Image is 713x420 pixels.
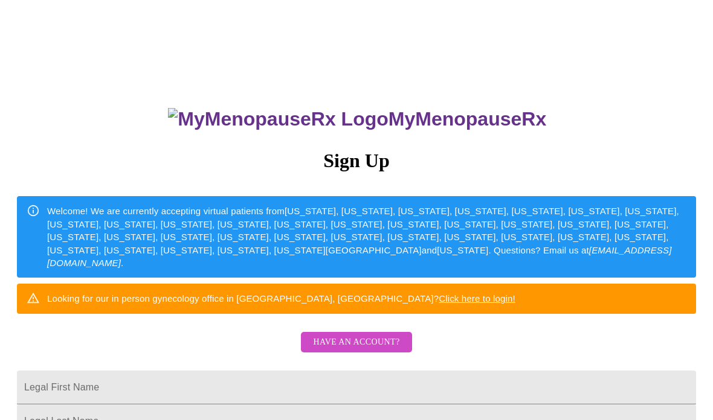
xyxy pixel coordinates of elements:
span: Have an account? [313,335,399,350]
em: [EMAIL_ADDRESS][DOMAIN_NAME] [47,245,671,268]
img: MyMenopauseRx Logo [168,108,388,130]
button: Have an account? [301,332,411,353]
h3: MyMenopauseRx [19,108,697,130]
div: Welcome! We are currently accepting virtual patients from [US_STATE], [US_STATE], [US_STATE], [US... [47,200,686,274]
div: Looking for our in person gynecology office in [GEOGRAPHIC_DATA], [GEOGRAPHIC_DATA]? [47,287,515,310]
h3: Sign Up [17,150,696,172]
a: Have an account? [298,345,415,355]
a: Click here to login! [439,293,515,304]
